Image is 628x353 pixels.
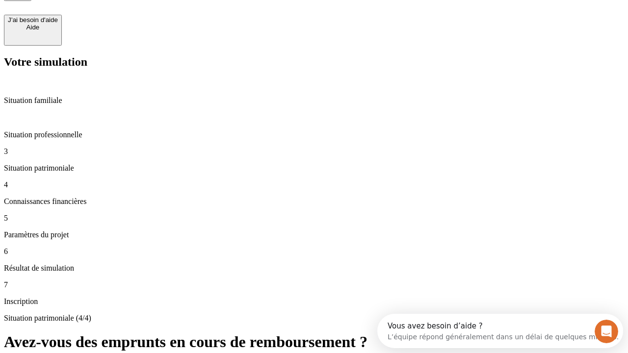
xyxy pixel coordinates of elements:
[4,180,624,189] p: 4
[4,164,624,173] p: Situation patrimoniale
[4,297,624,306] p: Inscription
[8,16,58,24] div: J’ai besoin d'aide
[595,320,618,343] iframe: Intercom live chat
[4,333,624,351] h1: Avez-vous des emprunts en cours de remboursement ?
[10,16,241,26] div: L’équipe répond généralement dans un délai de quelques minutes.
[4,247,624,256] p: 6
[377,314,623,348] iframe: Intercom live chat discovery launcher
[4,314,624,323] p: Situation patrimoniale (4/4)
[4,264,624,273] p: Résultat de simulation
[4,55,624,69] h2: Votre simulation
[4,214,624,223] p: 5
[4,147,624,156] p: 3
[10,8,241,16] div: Vous avez besoin d’aide ?
[4,197,624,206] p: Connaissances financières
[4,130,624,139] p: Situation professionnelle
[4,280,624,289] p: 7
[4,4,270,31] div: Ouvrir le Messenger Intercom
[4,230,624,239] p: Paramètres du projet
[4,15,62,46] button: J’ai besoin d'aideAide
[8,24,58,31] div: Aide
[4,96,624,105] p: Situation familiale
